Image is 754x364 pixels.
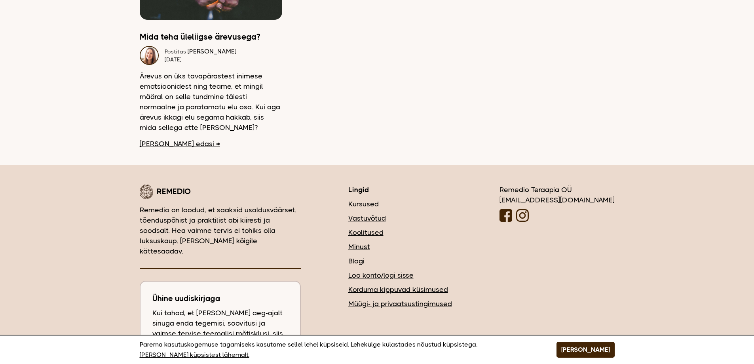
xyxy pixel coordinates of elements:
button: [PERSON_NAME] [556,342,615,358]
img: Facebooki logo [500,209,512,222]
a: Müügi- ja privaatsustingimused [348,299,452,309]
a: Vastuvõtud [348,213,452,223]
img: Dagmar naeratamas [140,46,159,65]
a: Kursused [348,199,452,209]
div: Kui tahad, et [PERSON_NAME] aeg-ajalt sinuga enda tegemisi, soovitusi ja vaimse tervise teemalisi... [152,308,288,359]
div: [EMAIL_ADDRESS][DOMAIN_NAME] [500,195,615,205]
a: Loo konto/logi sisse [348,270,452,280]
div: Remedio Teraapia OÜ [500,185,615,225]
a: Mida teha üleliigse ärevusega? [140,32,282,42]
p: Ärevus on üks tavapärastest inimese emotsioonidest ning teame, et mingil määral on selle tundmine... [140,71,282,133]
a: Blogi [348,256,452,266]
h2: Ühine uudiskirjaga [152,293,288,304]
img: Instagrammi logo [516,209,529,222]
img: Remedio logo [140,185,153,199]
a: [PERSON_NAME] edasi [140,139,220,149]
div: [PERSON_NAME] [165,48,236,55]
div: Remedio [140,185,301,199]
a: Minust [348,242,452,252]
a: Korduma kippuvad küsimused [348,284,452,295]
p: Parema kasutuskogemuse tagamiseks kasutame sellel lehel küpsiseid. Lehekülge külastades nõustud k... [140,339,537,360]
div: [DATE] [165,55,236,63]
p: Remedio on loodud, et saaksid usaldusväärset, tõenduspõhist ja praktilist abi kiiresti ja soodsal... [140,205,301,256]
h3: Lingid [348,185,452,195]
a: [PERSON_NAME] küpsistest lähemalt. [140,350,249,360]
a: Koolitused [348,227,452,238]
